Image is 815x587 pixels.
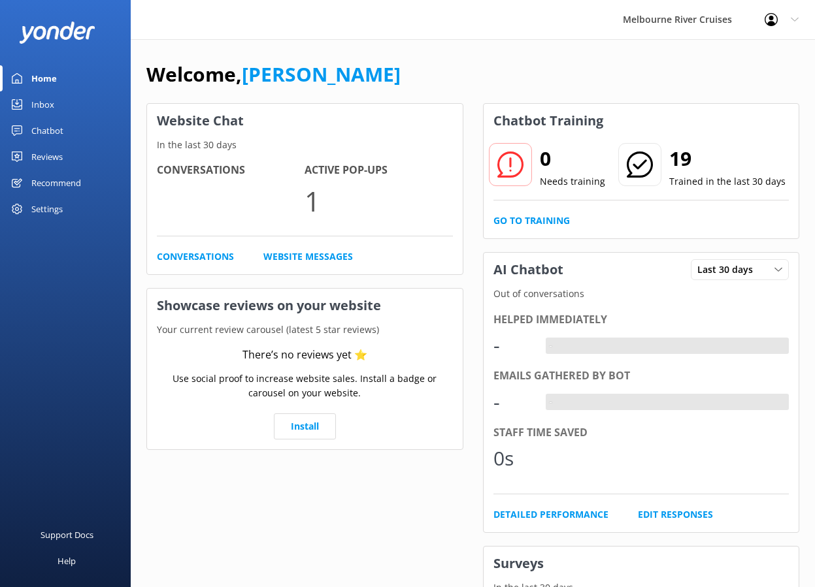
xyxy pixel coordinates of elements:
[305,162,452,179] h4: Active Pop-ups
[493,330,533,361] div: -
[493,368,790,385] div: Emails gathered by bot
[540,143,605,174] h2: 0
[58,548,76,574] div: Help
[493,387,533,418] div: -
[31,91,54,118] div: Inbox
[274,413,336,439] a: Install
[669,174,786,189] p: Trained in the last 30 days
[31,170,81,196] div: Recommend
[147,289,463,323] h3: Showcase reviews on your website
[147,138,463,152] p: In the last 30 days
[147,104,463,138] h3: Website Chat
[31,144,63,170] div: Reviews
[305,179,452,223] p: 1
[484,104,613,138] h3: Chatbot Training
[147,323,463,337] p: Your current review carousel (latest 5 star reviews)
[546,338,556,355] div: -
[31,65,57,91] div: Home
[146,59,401,90] h1: Welcome,
[157,162,305,179] h4: Conversations
[242,347,367,364] div: There’s no reviews yet ⭐
[493,507,608,522] a: Detailed Performance
[493,311,790,328] div: Helped immediately
[263,249,353,264] a: Website Messages
[31,118,63,144] div: Chatbot
[41,522,93,548] div: Support Docs
[697,262,761,277] span: Last 30 days
[484,287,799,301] p: Out of conversations
[638,507,713,522] a: Edit Responses
[484,253,573,287] h3: AI Chatbot
[669,143,786,174] h2: 19
[546,394,556,411] div: -
[540,174,605,189] p: Needs training
[493,214,570,228] a: Go to Training
[157,372,453,401] p: Use social proof to increase website sales. Install a badge or carousel on your website.
[493,443,533,474] div: 0s
[31,196,63,222] div: Settings
[242,61,401,87] a: [PERSON_NAME]
[484,547,799,580] h3: Surveys
[157,249,234,264] a: Conversations
[493,424,790,441] div: Staff time saved
[20,22,95,43] img: yonder-white-logo.png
